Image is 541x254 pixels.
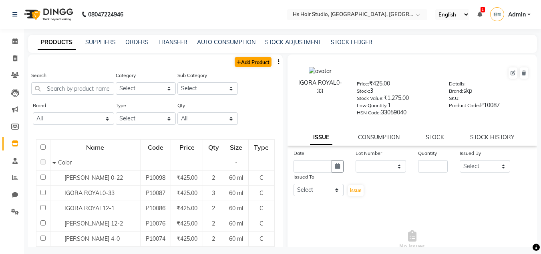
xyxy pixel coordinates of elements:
[235,159,237,166] span: -
[177,189,197,197] span: ₹425.00
[294,173,314,181] label: Issued To
[229,205,243,212] span: 60 ml
[229,189,243,197] span: 60 ml
[331,39,372,46] a: STOCK LEDGER
[125,39,149,46] a: ORDERS
[357,109,381,116] label: HSN Code:
[58,159,72,166] span: Color
[212,220,215,227] span: 2
[177,235,197,242] span: ₹425.00
[64,205,115,212] span: IGORA ROYAL12-1
[294,150,304,157] label: Date
[259,235,263,242] span: C
[177,174,197,181] span: ₹425.00
[449,80,466,87] label: Details:
[235,57,272,67] a: Add Product
[426,134,444,141] a: STOCK
[356,150,382,157] label: Lot Number
[449,101,529,112] div: P10087
[249,140,274,154] div: Type
[197,39,255,46] a: AUTO CONSUMPTION
[460,150,481,157] label: Issued By
[309,67,332,75] img: avatar
[259,189,263,197] span: C
[141,140,170,154] div: Code
[116,102,126,109] label: Type
[33,102,46,109] label: Brand
[357,87,370,95] label: Stock:
[358,134,400,141] a: CONSUMPTION
[357,95,384,102] label: Stock Value:
[212,235,215,242] span: 2
[52,159,58,166] span: Collapse Row
[146,174,165,181] span: P10098
[225,140,247,154] div: Size
[265,39,321,46] a: STOCK ADJUSTMENT
[418,150,437,157] label: Quantity
[357,102,388,109] label: Low Quantity:
[212,174,215,181] span: 2
[177,220,197,227] span: ₹425.00
[449,87,463,95] label: Brand:
[310,130,332,145] a: ISSUE
[357,94,437,105] div: ₹1,275.00
[31,82,114,95] input: Search by product name or code
[259,205,263,212] span: C
[259,220,263,227] span: C
[146,205,165,212] span: P10086
[116,72,136,79] label: Category
[64,174,123,181] span: [PERSON_NAME] 0-22
[38,35,76,50] a: PRODUCTS
[158,39,187,46] a: TRANSFER
[146,220,165,227] span: P10076
[229,235,243,242] span: 60 ml
[348,185,364,196] button: Issue
[357,80,369,87] label: Price:
[64,189,115,197] span: IGORA ROYAL0-33
[449,95,460,102] label: SKU:
[357,87,437,98] div: 3
[357,79,437,91] div: ₹425.00
[481,7,485,12] span: 1
[203,140,223,154] div: Qty
[508,10,526,19] span: Admin
[449,87,529,98] div: skp
[357,101,437,112] div: 1
[470,134,515,141] a: STOCK HISTORY
[212,205,215,212] span: 2
[177,102,185,109] label: Qty
[357,108,437,120] div: 33059040
[64,235,120,242] span: [PERSON_NAME] 4-0
[171,140,202,154] div: Price
[229,220,243,227] span: 60 ml
[177,205,197,212] span: ₹425.00
[85,39,116,46] a: SUPPLIERS
[490,7,504,21] img: Admin
[146,235,165,242] span: P10074
[51,140,140,154] div: Name
[229,174,243,181] span: 60 ml
[31,72,46,79] label: Search
[296,79,345,96] div: IGORA ROYAL0-33
[64,220,123,227] span: [PERSON_NAME] 12-2
[350,187,362,193] span: Issue
[477,11,482,18] a: 1
[449,102,480,109] label: Product Code:
[212,189,215,197] span: 3
[88,3,123,26] b: 08047224946
[177,72,207,79] label: Sub Category
[20,3,75,26] img: logo
[146,189,165,197] span: P10087
[259,174,263,181] span: C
